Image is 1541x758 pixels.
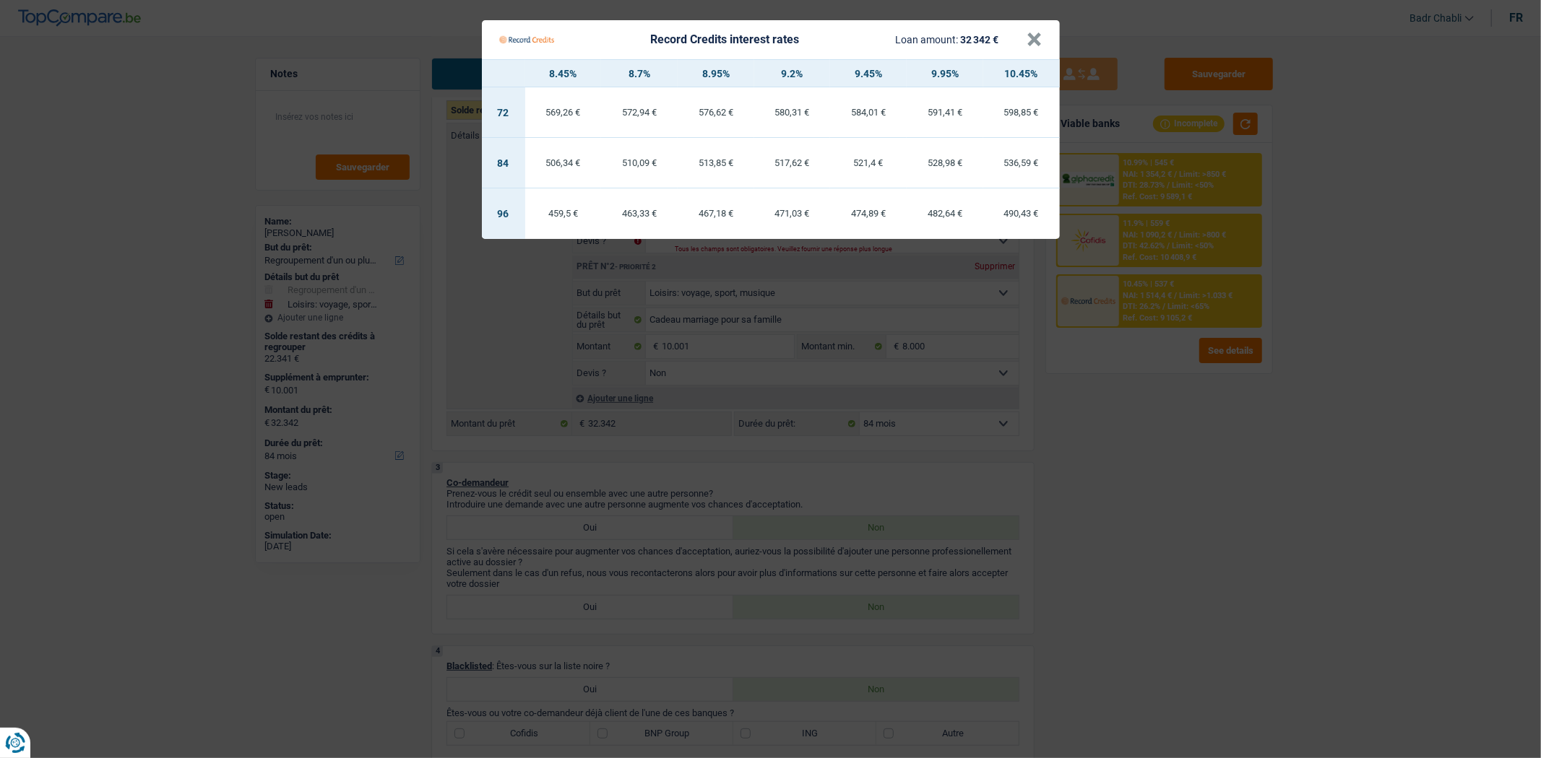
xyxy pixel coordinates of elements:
div: Record Credits interest rates [650,34,799,45]
div: 569,26 € [525,108,602,117]
span: Loan amount: [895,34,958,45]
th: 8.7% [601,60,678,87]
div: 513,85 € [678,158,754,167]
span: 32 342 € [960,34,998,45]
div: 580,31 € [754,108,831,117]
div: 598,85 € [983,108,1060,117]
div: 528,98 € [907,158,983,167]
th: 10.45% [983,60,1060,87]
th: 8.45% [525,60,602,87]
div: 490,43 € [983,209,1060,218]
div: 591,41 € [907,108,983,117]
td: 84 [482,138,525,188]
div: 517,62 € [754,158,831,167]
div: 506,34 € [525,158,602,167]
div: 576,62 € [678,108,754,117]
div: 536,59 € [983,158,1060,167]
div: 584,01 € [830,108,907,117]
div: 482,64 € [907,209,983,218]
img: Record Credits [499,26,554,53]
div: 467,18 € [678,209,754,218]
th: 9.95% [907,60,983,87]
td: 96 [482,188,525,239]
td: 72 [482,87,525,138]
div: 459,5 € [525,209,602,218]
div: 471,03 € [754,209,831,218]
button: × [1027,32,1043,47]
div: 521,4 € [830,158,907,167]
th: 8.95% [678,60,754,87]
div: 474,89 € [830,209,907,218]
th: 9.45% [830,60,907,87]
div: 572,94 € [601,108,678,117]
div: 463,33 € [601,209,678,218]
div: 510,09 € [601,158,678,167]
th: 9.2% [754,60,831,87]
